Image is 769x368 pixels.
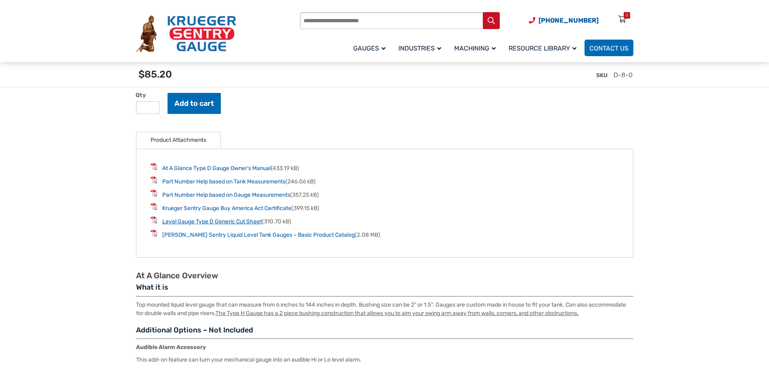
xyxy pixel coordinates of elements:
[162,191,290,198] a: Part Number Help based on Gauge Measurements
[136,355,633,364] p: This add-on feature can turn your mechanical gauge into an audible Hi or Lo level alarm.
[216,310,579,317] u: The Type H Gauge has a 2 piece bushing construction that allows you to aim your swing arm away fr...
[449,38,504,57] a: Machining
[585,40,633,56] a: Contact Us
[539,17,599,24] span: [PHONE_NUMBER]
[151,163,619,172] li: (433.19 kB)
[504,38,585,57] a: Resource Library
[136,15,236,53] img: Krueger Sentry Gauge
[454,44,496,52] span: Machining
[151,217,619,226] li: (310.70 kB)
[151,132,206,148] a: Product Attachments
[151,190,619,199] li: (357.25 kB)
[509,44,576,52] span: Resource Library
[353,44,386,52] span: Gauges
[136,344,206,351] strong: Audible Alarm Accessory
[398,44,441,52] span: Industries
[162,231,355,238] a: [PERSON_NAME] Sentry Liquid Level Tank Gauges – Basic Product Catalog
[162,205,291,212] a: Krueger Sentry Gauge Buy America Act Certificate
[162,178,285,185] a: Part Number Help based on Tank Measurements
[162,165,271,172] a: At A Glance Type D Gauge Owner’s Manual
[136,271,633,281] h2: At A Glance Overview
[136,301,633,318] p: Top mounted liquid level gauge that can measure from 6 inches to 144 inches in depth. Bushing siz...
[348,38,394,57] a: Gauges
[529,15,599,25] a: Phone Number (920) 434-8860
[136,283,633,297] h3: What it is
[151,230,619,239] li: (2.08 MB)
[394,38,449,57] a: Industries
[162,218,262,225] a: Level Gauge Type D Generic Cut Sheet
[168,93,221,114] button: Add to cart
[136,101,159,114] input: Product quantity
[626,12,628,19] div: 0
[136,326,633,339] h3: Additional Options – Not Included
[614,71,633,79] span: D-8-0
[151,177,619,186] li: (246.06 kB)
[596,72,608,79] span: SKU
[589,44,629,52] span: Contact Us
[151,203,619,212] li: (399.15 kB)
